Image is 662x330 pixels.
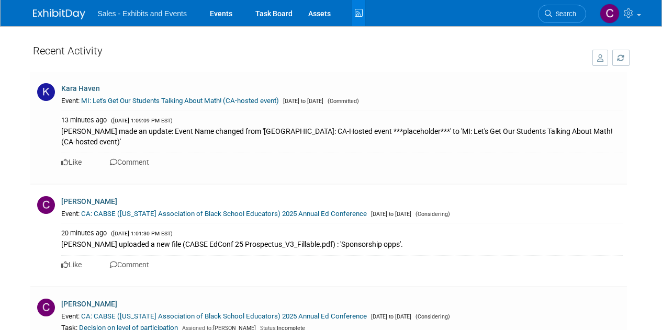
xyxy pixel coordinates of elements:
[61,97,80,105] span: Event:
[110,158,149,166] a: Comment
[81,210,367,218] a: CA: CABSE ([US_STATE] Association of Black School Educators) 2025 Annual Ed Conference
[552,10,576,18] span: Search
[61,210,80,218] span: Event:
[61,260,82,269] a: Like
[368,211,411,218] span: [DATE] to [DATE]
[61,116,107,124] span: 13 minutes ago
[37,196,55,214] img: C.jpg
[61,300,117,308] a: [PERSON_NAME]
[61,197,117,206] a: [PERSON_NAME]
[61,158,82,166] a: Like
[61,125,623,147] div: [PERSON_NAME] made an update: Event Name changed from '[GEOGRAPHIC_DATA]: CA-Hosted event ***plac...
[325,98,359,105] span: (Committed)
[33,9,85,19] img: ExhibitDay
[33,39,582,67] div: Recent Activity
[413,211,450,218] span: (Considering)
[61,84,100,93] a: Kara Haven
[81,312,367,320] a: CA: CABSE ([US_STATE] Association of Black School Educators) 2025 Annual Ed Conference
[110,260,149,269] a: Comment
[108,230,173,237] span: ([DATE] 1:01:30 PM EST)
[368,313,411,320] span: [DATE] to [DATE]
[538,5,586,23] a: Search
[81,97,279,105] a: MI: Let's Get Our Students Talking About Math! (CA-hosted event)
[98,9,187,18] span: Sales - Exhibits and Events
[413,313,450,320] span: (Considering)
[600,4,620,24] img: Christine Lurz
[108,117,173,124] span: ([DATE] 1:09:09 PM EST)
[37,299,55,316] img: C.jpg
[61,312,80,320] span: Event:
[280,98,323,105] span: [DATE] to [DATE]
[61,229,107,237] span: 20 minutes ago
[61,238,623,249] div: [PERSON_NAME] uploaded a new file (CABSE EdConf 25 Prospectus_V3_Fillable.pdf) : 'Sponsorship opps'.
[37,83,55,101] img: K.jpg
